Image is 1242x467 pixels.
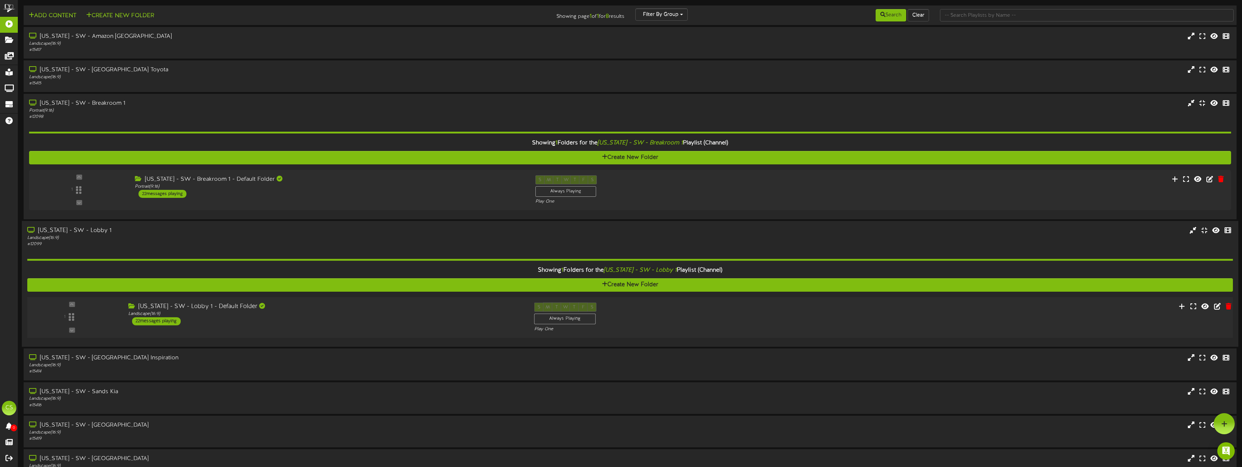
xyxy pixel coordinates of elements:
[128,303,523,311] div: [US_STATE] - SW - Lobby 1 - Default Folder
[606,13,609,20] strong: 8
[1217,442,1235,460] div: Open Intercom Messenger
[29,354,523,362] div: [US_STATE] - SW - [GEOGRAPHIC_DATA] Inspiration
[534,314,596,324] div: Always Playing
[427,8,630,21] div: Showing page of for results
[29,421,523,430] div: [US_STATE] - SW - [GEOGRAPHIC_DATA]
[29,108,523,114] div: Portrait ( 9:16 )
[535,186,596,197] div: Always Playing
[29,99,523,108] div: [US_STATE] - SW - Breakroom 1
[876,9,906,21] button: Search
[940,9,1234,21] input: -- Search Playlists by Name --
[29,114,523,120] div: # 12098
[908,9,929,21] button: Clear
[22,263,1238,278] div: Showing Folders for the Playlist (Channel)
[27,235,523,241] div: Landscape ( 16:9 )
[535,199,825,205] div: Play One
[29,396,523,402] div: Landscape ( 16:9 )
[29,368,523,375] div: # 15414
[11,424,17,431] span: 0
[128,311,523,317] div: Landscape ( 16:9 )
[84,11,156,20] button: Create New Folder
[29,47,523,53] div: # 15417
[29,362,523,368] div: Landscape ( 16:9 )
[29,151,1231,164] button: Create New Folder
[27,241,523,247] div: # 12099
[29,41,523,47] div: Landscape ( 16:9 )
[555,140,558,146] span: 1
[29,436,523,442] div: # 15419
[604,267,677,274] i: [US_STATE] - SW - Lobby 1
[29,32,523,41] div: [US_STATE] - SW - Amazon [GEOGRAPHIC_DATA]
[27,278,1233,292] button: Create New Folder
[24,135,1237,151] div: Showing Folders for the Playlist (Channel)
[2,401,16,415] div: CS
[29,388,523,396] div: [US_STATE] - SW - Sands Kia
[635,8,688,21] button: Filter By Group
[29,455,523,463] div: [US_STATE] - SW - [GEOGRAPHIC_DATA]
[29,66,523,74] div: [US_STATE] - SW - [GEOGRAPHIC_DATA] Toyota
[29,402,523,408] div: # 15416
[29,80,523,87] div: # 15415
[29,430,523,436] div: Landscape ( 16:9 )
[138,190,186,198] div: 22 messages playing
[27,227,523,235] div: [US_STATE] - SW - Lobby 1
[29,74,523,80] div: Landscape ( 16:9 )
[135,175,524,184] div: [US_STATE] - SW - Breakroom 1 - Default Folder
[598,140,683,146] i: [US_STATE] - SW - Breakroom 1
[27,11,79,20] button: Add Content
[597,13,599,20] strong: 1
[561,267,563,274] span: 1
[135,184,524,190] div: Portrait ( 9:16 )
[534,326,828,332] div: Play One
[590,13,592,20] strong: 1
[132,317,181,325] div: 22 messages playing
